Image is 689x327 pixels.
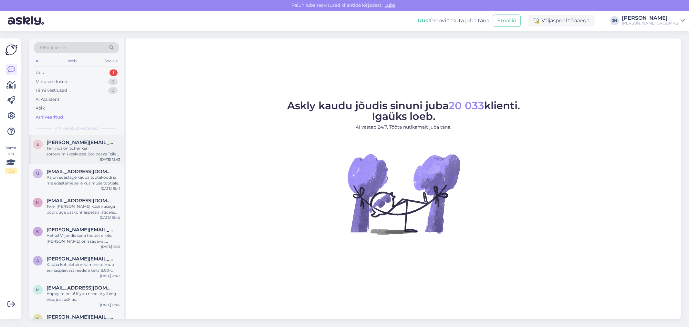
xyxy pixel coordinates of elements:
[47,198,114,204] span: matis@niine.ee
[110,69,118,76] div: 1
[610,16,619,25] div: JH
[37,316,39,321] span: K
[36,114,63,121] div: Arhiveeritud
[5,145,17,174] div: Vaata siia
[47,174,120,186] div: Palun edastage kauba tootekoodi ja me edastame selle küsimuse tootjale.
[36,287,40,292] span: m
[5,44,17,56] img: Askly Logo
[36,69,44,76] div: Uus
[37,229,39,234] span: k
[622,16,678,21] div: [PERSON_NAME]
[100,157,120,162] div: [DATE] 15:43
[108,79,118,85] div: 0
[449,99,484,112] span: 20 033
[287,99,520,122] span: Askly kaudu jõudis sinuni juba klienti. Igaüks loeb.
[47,227,114,233] span: kristi.villem@gmail.com
[108,87,118,94] div: 0
[40,44,66,51] span: Otsi kliente
[622,21,678,26] div: [PERSON_NAME] GROUP AS
[36,87,67,94] div: Tiimi vestlused
[493,15,521,27] button: Emailid
[36,96,59,103] div: AI Assistent
[36,79,68,85] div: Minu vestlused
[47,262,120,273] div: Kauba kohaletoimetamine toimub esmaspäevast reedeni kella 8.00–17.00 . Kolmandale isikule ka on v...
[100,215,120,220] div: [DATE] 15:40
[67,57,78,65] div: Web
[34,57,42,65] div: All
[47,233,120,244] div: Hetkel Viljandis seda toodet ei ole. [PERSON_NAME] on saadaval: [GEOGRAPHIC_DATA], [GEOGRAPHIC_DA...
[47,291,120,302] div: Happy to help! If you need anything else, just ask us.
[5,168,17,174] div: 1 / 3
[346,136,462,252] img: No Chat active
[418,17,430,24] b: Uus!
[47,256,114,262] span: allan.estonia@gmail.com
[287,124,520,131] p: AI vastab 24/7. Tööta nutikamalt juba täna.
[47,145,120,157] div: Tellimus on Schenkeri sorteerimiskeskuses. See peaks Teile jõudma [DATE]
[47,169,114,174] span: uno.vinni@gmail.com
[528,15,595,26] div: Väljaspool tööaega
[47,140,114,145] span: Sandra.rinken.003@gmail.com
[47,285,114,291] span: marth840@gmail.com
[101,186,120,191] div: [DATE] 15:41
[100,273,120,278] div: [DATE] 13:07
[383,2,398,8] span: Luba
[55,125,99,131] span: Arhiveeritud vestlused
[100,302,120,307] div: [DATE] 13:05
[47,204,120,215] div: Tere. [PERSON_NAME] küsimusega pöörduge osakonnaspetsialistidele: tel. [PHONE_NUMBER] või [PHONE_...
[622,16,685,26] a: [PERSON_NAME][PERSON_NAME] GROUP AS
[47,314,114,320] span: Kristina.eesmets@gmail.com
[36,200,40,205] span: m
[36,171,39,176] span: u
[103,57,119,65] div: Socials
[101,244,120,249] div: [DATE] 15:31
[418,17,490,25] div: Proovi tasuta juba täna:
[37,258,39,263] span: a
[36,105,45,111] div: Kõik
[37,142,39,147] span: S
